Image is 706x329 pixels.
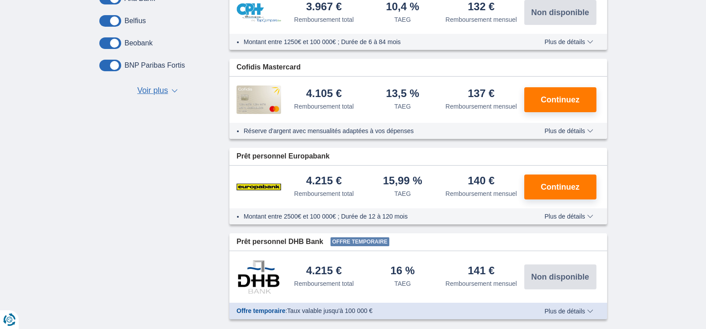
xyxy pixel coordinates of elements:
div: 15,99 % [383,175,422,187]
button: Voir plus ▼ [135,85,180,97]
button: Continuez [524,87,596,112]
span: Continuez [541,96,579,104]
img: pret personnel Europabank [237,176,281,198]
label: BNP Paribas Fortis [125,61,185,69]
div: TAEG [394,189,411,198]
span: Non disponible [531,8,589,16]
button: Plus de détails [538,127,600,134]
div: 4.215 € [306,265,342,277]
span: Cofidis Mastercard [237,62,301,73]
div: Remboursement total [294,15,354,24]
div: Remboursement total [294,279,354,288]
button: Non disponible [524,264,596,289]
span: Prêt personnel Europabank [237,151,330,162]
div: 16 % [390,265,415,277]
div: : [229,306,526,315]
img: pret personnel CPH Banque [237,3,281,22]
div: Remboursement mensuel [445,102,517,111]
span: ▼ [171,89,178,93]
span: Plus de détails [544,128,593,134]
div: 3.967 € [306,1,342,13]
span: Offre temporaire [331,237,389,246]
span: Plus de détails [544,308,593,314]
span: Continuez [541,183,579,191]
div: 4.215 € [306,175,342,187]
li: Montant entre 1250€ et 100 000€ ; Durée de 6 à 84 mois [244,37,518,46]
button: Plus de détails [538,38,600,45]
button: Plus de détails [538,213,600,220]
label: Beobank [125,39,153,47]
div: 13,5 % [386,88,419,100]
div: Remboursement total [294,189,354,198]
div: Remboursement mensuel [445,279,517,288]
li: Réserve d'argent avec mensualités adaptées à vos dépenses [244,126,518,135]
div: 140 € [468,175,494,187]
div: Remboursement mensuel [445,189,517,198]
div: TAEG [394,15,411,24]
div: Remboursement mensuel [445,15,517,24]
span: Plus de détails [544,39,593,45]
span: Non disponible [531,273,589,281]
button: Plus de détails [538,308,600,315]
span: Offre temporaire [237,307,286,314]
span: Voir plus [137,85,168,97]
div: 137 € [468,88,494,100]
button: Continuez [524,175,596,199]
img: pret personnel Cofidis CC [237,85,281,114]
img: pret personnel DHB Bank [237,260,281,294]
div: 141 € [468,265,494,277]
span: Prêt personnel DHB Bank [237,237,323,247]
span: Plus de détails [544,213,593,219]
li: Montant entre 2500€ et 100 000€ ; Durée de 12 à 120 mois [244,212,518,221]
div: 132 € [468,1,494,13]
div: 4.105 € [306,88,342,100]
label: Belfius [125,17,146,25]
span: Taux valable jusqu'à 100 000 € [287,307,373,314]
div: Remboursement total [294,102,354,111]
div: TAEG [394,279,411,288]
div: 10,4 % [386,1,419,13]
div: TAEG [394,102,411,111]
